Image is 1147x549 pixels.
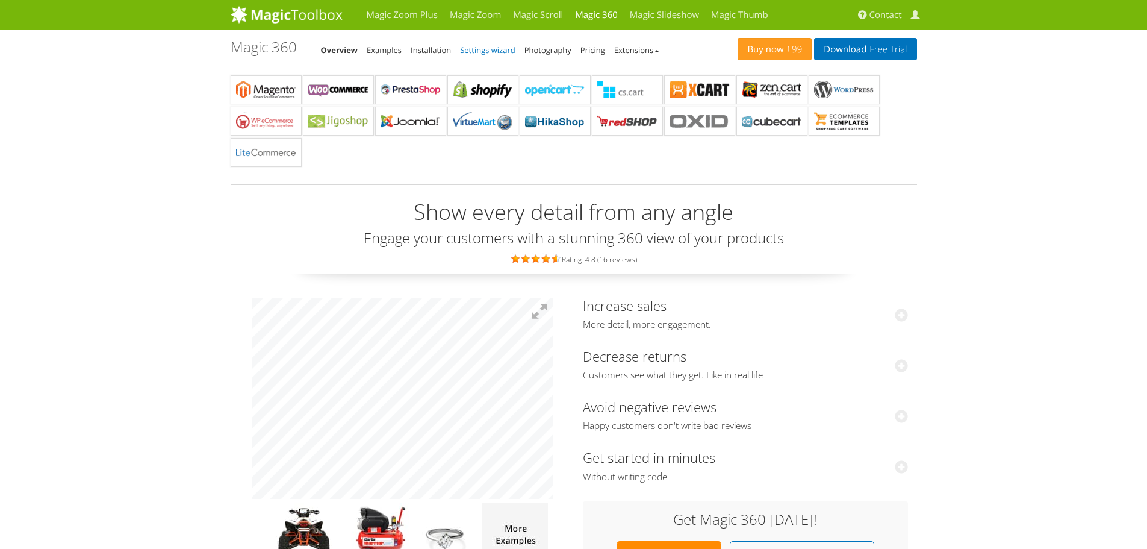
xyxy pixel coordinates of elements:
[599,254,635,265] a: 16 reviews
[784,45,803,54] span: £99
[460,45,515,55] a: Settings wizard
[447,75,518,104] a: Magic 360 for Shopify
[736,107,807,136] a: Magic 360 for CubeCart
[231,5,343,24] img: MagicToolbox.com - Image tools for your website
[308,81,368,99] b: Magic 360 for WooCommerce
[447,107,518,136] a: Magic 360 for VirtueMart
[303,107,374,136] a: Magic 360 for Jigoshop
[375,75,446,104] a: Magic 360 for PrestaShop
[520,75,591,104] a: Magic 360 for OpenCart
[231,138,302,167] a: Magic 360 for LiteCommerce
[670,81,730,99] b: Magic 360 for X-Cart
[595,512,896,527] h3: Get Magic 360 [DATE]!
[814,112,874,130] b: Magic 360 for ecommerce Templates
[411,45,451,55] a: Installation
[231,107,302,136] a: Magic 360 for WP e-Commerce
[375,107,446,136] a: Magic 360 for Joomla
[231,230,917,246] h3: Engage your customers with a stunning 360 view of your products
[809,107,880,136] a: Magic 360 for ecommerce Templates
[303,75,374,104] a: Magic 360 for WooCommerce
[583,448,908,483] a: Get started in minutesWithout writing code
[736,75,807,104] a: Magic 360 for Zen Cart
[583,369,908,381] span: Customers see what they get. Like in real life
[524,45,571,55] a: Photography
[742,112,802,130] b: Magic 360 for CubeCart
[742,81,802,99] b: Magic 360 for Zen Cart
[520,107,591,136] a: Magic 360 for HikaShop
[367,45,402,55] a: Examples
[738,38,812,60] a: Buy now£99
[670,112,730,130] b: Magic 360 for OXID
[525,81,585,99] b: Magic 360 for OpenCart
[814,81,874,99] b: Magic 360 for WordPress
[381,112,441,130] b: Magic 360 for Joomla
[231,39,297,55] h1: Magic 360
[525,112,585,130] b: Magic 360 for HikaShop
[453,81,513,99] b: Magic 360 for Shopify
[236,81,296,99] b: Magic 360 for Magento
[453,112,513,130] b: Magic 360 for VirtueMart
[614,45,659,55] a: Extensions
[583,420,908,432] span: Happy customers don't write bad reviews
[236,112,296,130] b: Magic 360 for WP e-Commerce
[814,38,916,60] a: DownloadFree Trial
[664,107,735,136] a: Magic 360 for OXID
[580,45,605,55] a: Pricing
[664,75,735,104] a: Magic 360 for X-Cart
[866,45,907,54] span: Free Trial
[583,296,908,331] a: Increase salesMore detail, more engagement.
[381,81,441,99] b: Magic 360 for PrestaShop
[597,112,657,130] b: Magic 360 for redSHOP
[583,319,908,331] span: More detail, more engagement.
[321,45,358,55] a: Overview
[231,252,917,265] div: Rating: 4.8 ( )
[236,143,296,162] b: Magic 360 for LiteCommerce
[583,347,908,381] a: Decrease returnsCustomers see what they get. Like in real life
[597,81,657,99] b: Magic 360 for CS-Cart
[583,398,908,432] a: Avoid negative reviewsHappy customers don't write bad reviews
[583,471,908,483] span: Without writing code
[592,107,663,136] a: Magic 360 for redSHOP
[592,75,663,104] a: Magic 360 for CS-Cart
[869,9,902,21] span: Contact
[231,75,302,104] a: Magic 360 for Magento
[809,75,880,104] a: Magic 360 for WordPress
[231,200,917,224] h2: Show every detail from any angle
[308,112,368,130] b: Magic 360 for Jigoshop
